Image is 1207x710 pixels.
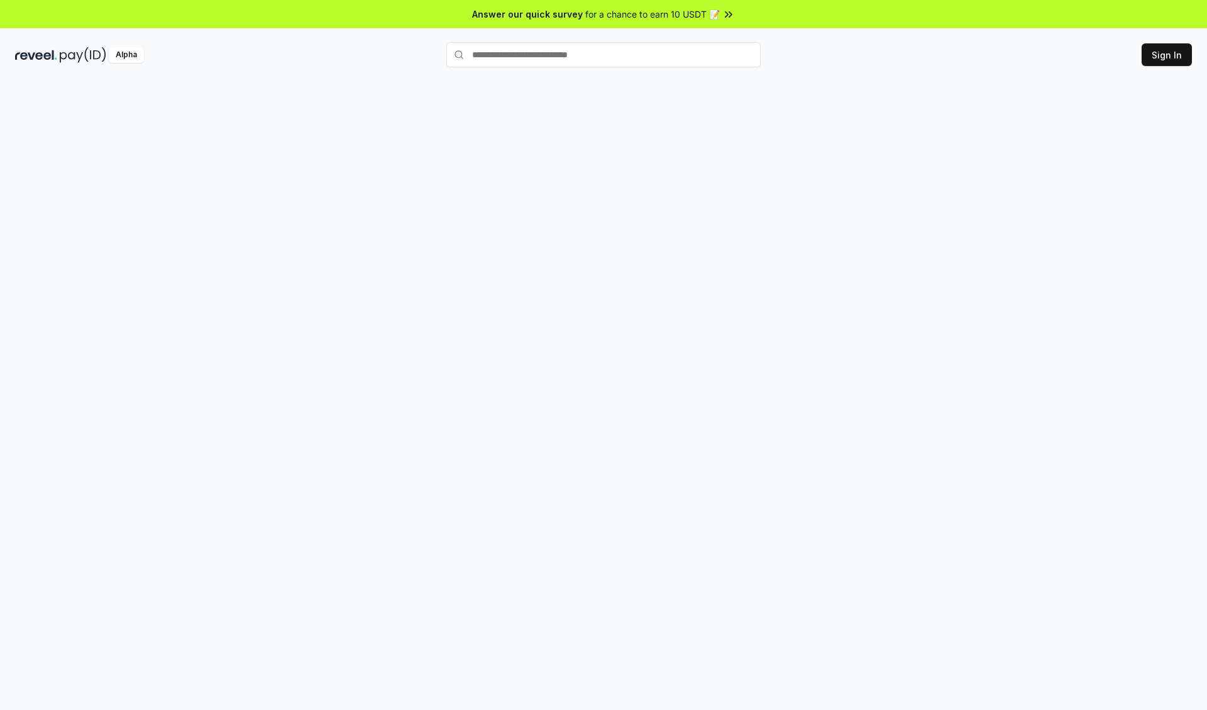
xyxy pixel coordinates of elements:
button: Sign In [1142,43,1192,66]
img: reveel_dark [15,47,57,63]
div: Alpha [109,47,144,63]
span: Answer our quick survey [472,8,583,21]
span: for a chance to earn 10 USDT 📝 [585,8,720,21]
img: pay_id [60,47,106,63]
